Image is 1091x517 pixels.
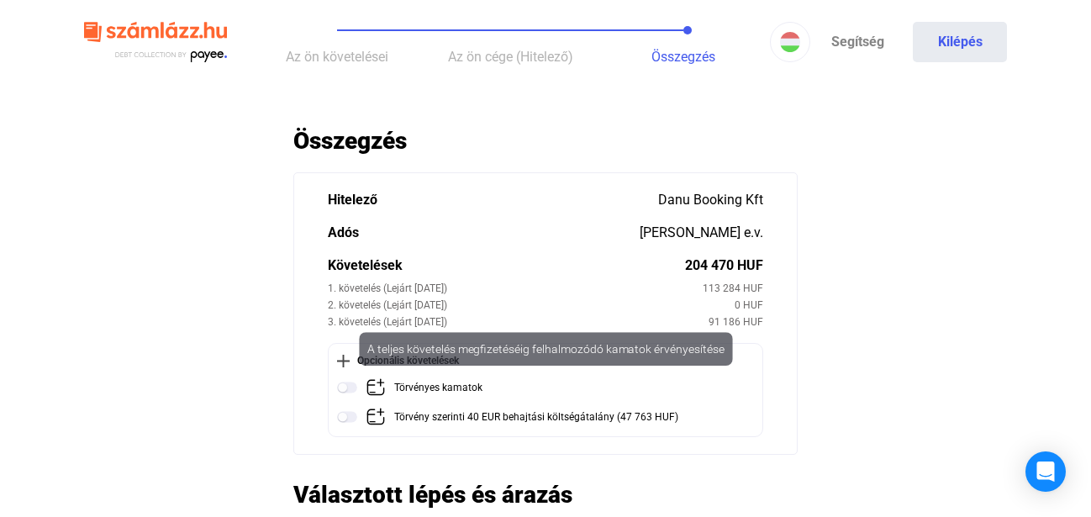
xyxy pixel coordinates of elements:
div: [PERSON_NAME] e.v. [640,223,763,243]
div: 204 470 HUF [685,256,763,276]
div: Open Intercom Messenger [1025,451,1066,492]
div: Adós [328,223,640,243]
div: 2. követelés (Lejárt [DATE]) [328,297,735,314]
span: Összegzés [651,49,715,65]
img: plus-black [337,355,350,367]
div: 113 284 HUF [703,280,763,297]
div: Hitelező [328,190,658,210]
img: toggle-off [337,377,357,398]
h2: Választott lépés és árazás [293,480,798,509]
div: Törvény szerinti 40 EUR behajtási költségátalány (47 763 HUF) [394,407,678,428]
div: Opcionális követelések [337,352,754,369]
button: HU [770,22,810,62]
img: szamlazzhu-logo [84,15,227,70]
span: Az ön követelései [286,49,388,65]
div: Törvényes kamatok [394,377,482,398]
img: add-claim [366,407,386,427]
div: 0 HUF [735,297,763,314]
button: Kilépés [913,22,1007,62]
div: Danu Booking Kft [658,190,763,210]
img: HU [780,32,800,52]
h2: Összegzés [293,126,798,156]
img: toggle-off [337,407,357,427]
div: 1. követelés (Lejárt [DATE]) [328,280,703,297]
a: Segítség [810,22,904,62]
span: Az ön cége (Hitelező) [448,49,573,65]
div: 91 186 HUF [709,314,763,330]
img: add-claim [366,377,386,398]
div: Követelések [328,256,685,276]
div: 3. követelés (Lejárt [DATE]) [328,314,709,330]
div: A teljes követelés megfizetéséig felhalmozódó kamatok érvényesítése [358,332,734,366]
